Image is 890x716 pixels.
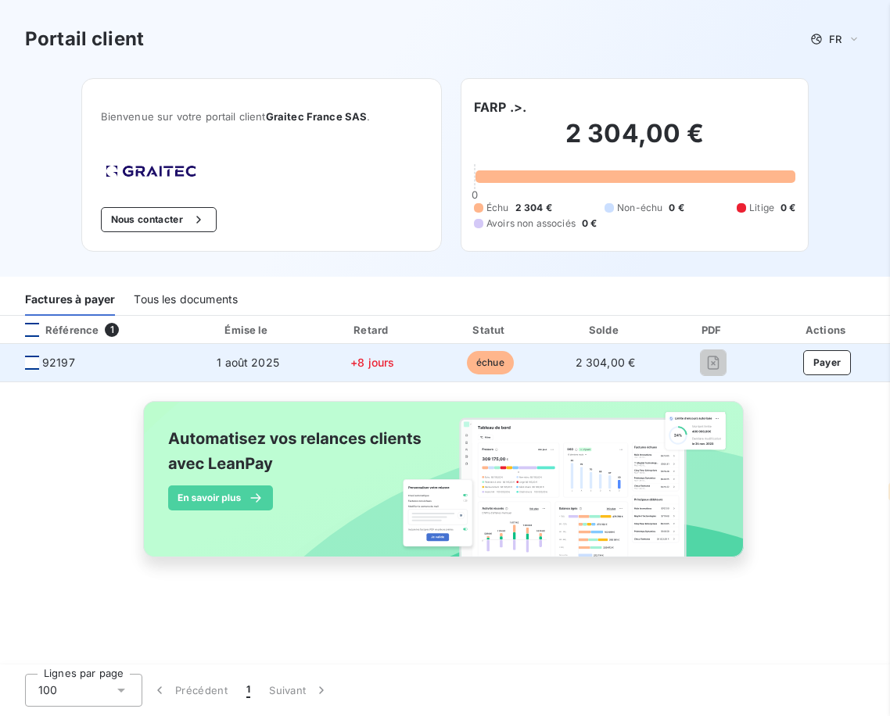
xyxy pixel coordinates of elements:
[25,25,144,53] h3: Portail client
[486,217,576,231] span: Avoirs non associés
[474,98,526,116] h6: FARP .>.
[42,355,75,371] span: 92197
[829,33,842,45] span: FR
[38,682,57,698] span: 100
[246,682,250,698] span: 1
[101,207,217,232] button: Nous contacter
[665,322,760,338] div: PDF
[767,322,887,338] div: Actions
[474,118,795,165] h2: 2 304,00 €
[803,350,852,375] button: Payer
[266,110,368,123] span: Graitec France SAS
[142,674,237,707] button: Précédent
[749,201,774,215] span: Litige
[435,322,545,338] div: Statut
[129,392,761,584] img: banner
[186,322,310,338] div: Émise le
[582,217,597,231] span: 0 €
[217,356,279,369] span: 1 août 2025
[669,201,684,215] span: 0 €
[472,188,478,201] span: 0
[486,201,509,215] span: Échu
[101,160,201,182] img: Company logo
[101,110,422,123] span: Bienvenue sur votre portail client .
[134,283,238,316] div: Tous les documents
[350,356,394,369] span: +8 jours
[467,351,514,374] span: échue
[316,322,429,338] div: Retard
[13,323,99,337] div: Référence
[617,201,662,215] span: Non-échu
[551,322,659,338] div: Solde
[515,201,552,215] span: 2 304 €
[781,201,795,215] span: 0 €
[25,283,115,316] div: Factures à payer
[105,323,119,337] span: 1
[237,674,260,707] button: 1
[260,674,339,707] button: Suivant
[576,356,636,369] span: 2 304,00 €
